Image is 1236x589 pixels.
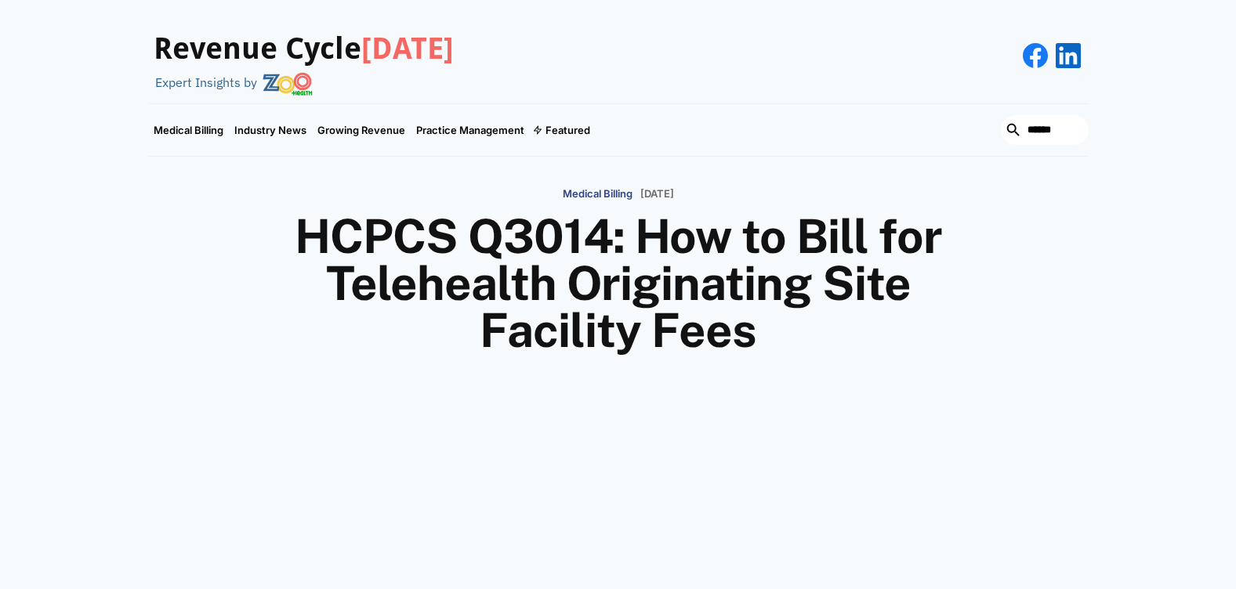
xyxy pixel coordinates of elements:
[563,188,632,201] p: Medical Billing
[148,16,454,96] a: Revenue Cycle[DATE]Expert Insights by
[530,104,596,156] div: Featured
[546,124,590,136] div: Featured
[563,180,632,206] a: Medical Billing
[361,31,454,66] span: [DATE]
[155,75,257,90] div: Expert Insights by
[148,104,229,156] a: Medical Billing
[229,104,312,156] a: Industry News
[640,188,674,201] p: [DATE]
[242,213,995,354] h1: HCPCS Q3014: How to Bill for Telehealth Originating Site Facility Fees
[411,104,530,156] a: Practice Management
[312,104,411,156] a: Growing Revenue
[154,31,454,67] h3: Revenue Cycle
